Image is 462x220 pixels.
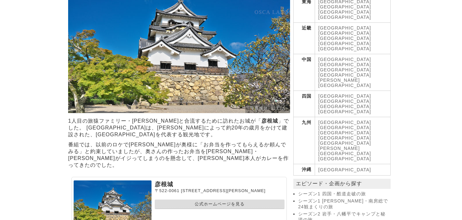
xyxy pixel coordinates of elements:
[318,146,371,156] a: [PERSON_NAME][GEOGRAPHIC_DATA]
[318,72,371,78] a: [GEOGRAPHIC_DATA]
[261,118,278,124] strong: 彦根城
[318,156,371,161] a: [GEOGRAPHIC_DATA]
[318,99,371,104] a: [GEOGRAPHIC_DATA]
[318,46,371,51] a: [GEOGRAPHIC_DATA]
[294,164,315,176] th: 沖縄
[318,93,371,99] a: [GEOGRAPHIC_DATA]
[298,191,389,197] a: シーズン1 四国・酷道走破の旅
[294,54,315,91] th: 中国
[318,31,371,36] a: [GEOGRAPHIC_DATA]
[318,41,371,46] a: [GEOGRAPHIC_DATA]
[294,91,315,117] th: 四国
[68,116,290,140] p: 1人目の旅猿ファミリー・[PERSON_NAME]と合流するために訪れたお城が「 」でした。 [GEOGRAPHIC_DATA]は、[PERSON_NAME]によって約20年の歳月をかけて建設さ...
[155,180,285,188] p: 彦根城
[318,62,371,67] a: [GEOGRAPHIC_DATA]
[294,117,315,164] th: 九州
[318,78,371,88] a: [PERSON_NAME][GEOGRAPHIC_DATA]
[318,9,371,15] a: [GEOGRAPHIC_DATA]
[318,67,371,72] a: [GEOGRAPHIC_DATA]
[318,130,371,135] a: [GEOGRAPHIC_DATA]
[318,141,371,146] a: [GEOGRAPHIC_DATA]
[318,15,371,20] a: [GEOGRAPHIC_DATA]
[155,188,179,193] span: 〒522-0061
[294,23,315,54] th: 近畿
[318,57,371,62] a: [GEOGRAPHIC_DATA]
[68,140,290,170] p: 番組では、以前のロケで[PERSON_NAME]が奥様に「お弁当を作ってもらえるか頼んでみる」と約束していましたが、奥さんの作ったお弁当を[PERSON_NAME]・[PERSON_NAME]が...
[318,104,371,109] a: [GEOGRAPHIC_DATA]
[318,120,371,125] a: [GEOGRAPHIC_DATA]
[155,200,285,209] a: 公式ホームページを見る
[298,198,389,210] a: シーズン1 [PERSON_NAME]・南房総で24観まくりの旅
[318,25,371,31] a: [GEOGRAPHIC_DATA]
[293,179,391,189] p: エピソード・企画から探す
[318,36,371,41] a: [GEOGRAPHIC_DATA]
[318,135,371,141] a: [GEOGRAPHIC_DATA]
[318,109,371,114] a: [GEOGRAPHIC_DATA]
[181,188,266,193] span: [STREET_ADDRESS][PERSON_NAME]
[318,4,371,9] a: [GEOGRAPHIC_DATA]
[318,125,371,130] a: [GEOGRAPHIC_DATA]
[318,167,371,172] a: [GEOGRAPHIC_DATA]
